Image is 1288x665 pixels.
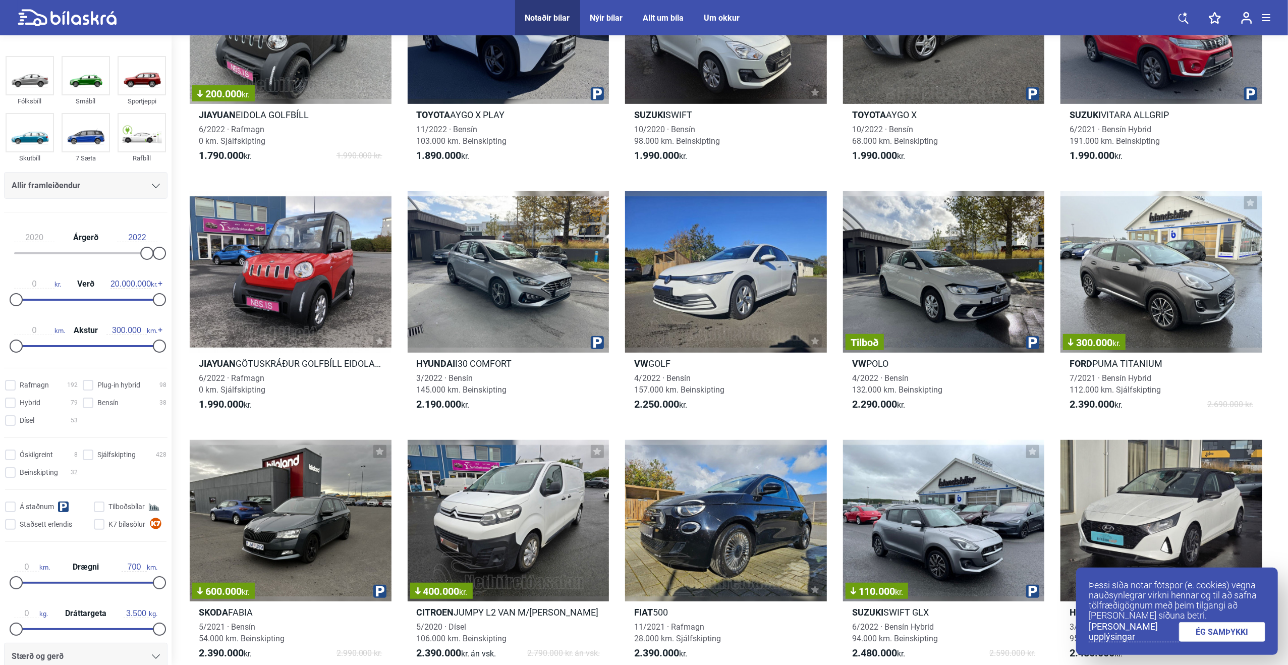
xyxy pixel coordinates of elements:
span: 192 [67,380,78,391]
span: Óskilgreint [20,450,53,460]
span: kr. [242,90,250,99]
span: 1.990.000 kr. [337,150,382,162]
h2: AYGO X [843,109,1045,121]
b: 2.390.000 [1070,398,1114,410]
span: kr. [1070,647,1123,659]
b: 2.390.000 [199,647,244,659]
a: ÉG SAMÞYKKI [1179,622,1266,642]
span: 6/2021 · Bensín Hybrid 191.000 km. Beinskipting [1070,125,1160,146]
span: 98 [159,380,166,391]
span: kg. [124,609,157,618]
p: Þessi síða notar fótspor (e. cookies) vegna nauðsynlegrar virkni hennar og til að safna tölfræðig... [1089,580,1265,621]
b: VW [852,358,866,369]
span: 32 [71,467,78,478]
span: 600.000 [197,586,250,596]
span: 2.990.000 kr. [337,647,382,659]
span: 6/2022 · Bensín Hybrid 94.000 km. Beinskipting [852,622,938,643]
h2: GOLF [625,358,827,369]
span: Dísel [20,415,34,426]
img: parking.png [591,87,604,100]
div: Fólksbíll [6,95,54,107]
span: Dráttargeta [63,609,109,618]
h2: I30 COMFORT [408,358,609,369]
span: 11/2022 · Bensín 103.000 km. Beinskipting [417,125,507,146]
span: km. [14,563,50,572]
b: 2.390.000 [417,647,462,659]
a: VWGOLF4/2022 · Bensín157.000 km. Beinskipting2.250.000kr. [625,191,827,420]
span: kr. [417,399,470,411]
h2: GÖTUSKRÁÐUR GOLFBÍLL EIDOLA LZ EV [190,358,391,369]
h2: JUMPY L2 VAN M/[PERSON_NAME] [408,606,609,618]
div: Smábíl [62,95,110,107]
h2: VITARA ALLGRIP [1060,109,1262,121]
b: JIAYUAN [199,358,236,369]
img: parking.png [1026,336,1039,349]
span: 428 [156,450,166,460]
span: K7 bílasölur [108,519,145,530]
span: 200.000 [197,89,250,99]
b: 1.890.000 [417,149,462,161]
span: Drægni [70,563,101,571]
span: Staðsett erlendis [20,519,72,530]
span: kr. [199,150,252,162]
span: 53 [71,415,78,426]
h2: POLO [843,358,1045,369]
b: VW [634,358,648,369]
b: 2.390.000 [634,647,679,659]
span: km. [14,326,65,335]
h2: EIDOLA GOLFBÍLL [190,109,391,121]
a: Nýir bílar [590,13,623,23]
b: 2.480.000 [852,647,897,659]
span: Tilboðsbílar [108,502,145,512]
a: Um okkur [704,13,740,23]
span: 6/2022 · Rafmagn 0 km. Sjálfskipting [199,373,265,395]
span: km. [122,563,157,572]
a: Notaðir bílar [525,13,570,23]
span: 8 [74,450,78,460]
span: 38 [159,398,166,408]
a: Allt um bíla [643,13,684,23]
h2: SWIFT [625,109,827,121]
span: kg. [14,609,48,618]
b: Citroen [417,607,454,618]
b: Ford [1070,358,1092,369]
b: 1.990.000 [1070,149,1114,161]
span: Tilboð [851,338,879,348]
b: Skoda [199,607,228,618]
b: Fiat [634,607,653,618]
b: 2.290.000 [852,398,897,410]
b: 1.990.000 [852,149,897,161]
span: kr. [242,587,250,597]
span: kr. [634,647,687,659]
span: Allir framleiðendur [12,179,80,193]
b: Suzuki [634,109,665,120]
span: kr. [1112,339,1121,348]
span: 10/2022 · Bensín 68.000 km. Beinskipting [852,125,938,146]
span: Árgerð [71,234,101,242]
span: kr. [852,399,905,411]
span: km. [106,326,157,335]
span: kr. [895,587,903,597]
div: 7 Sæta [62,152,110,164]
span: 400.000 [415,586,468,596]
img: parking.png [591,336,604,349]
span: 5/2020 · Dísel 106.000 km. Beinskipting [417,622,507,643]
span: 2.690.000 kr. [1207,399,1253,411]
span: 3/2022 · Bensín 145.000 km. Beinskipting [417,373,507,395]
a: [PERSON_NAME] upplýsingar [1089,622,1179,642]
a: HyundaiI30 COMFORT3/2022 · Bensín145.000 km. Beinskipting2.190.000kr. [408,191,609,420]
span: Stærð og gerð [12,649,64,663]
span: Plug-in hybrid [97,380,140,391]
b: JIAYUAN [199,109,236,120]
b: 2.250.000 [634,398,679,410]
span: Verð [75,280,97,288]
span: Hybrid [20,398,40,408]
a: TilboðVWPOLO4/2022 · Bensín132.000 km. Beinskipting2.290.000kr. [843,191,1045,420]
span: 79 [71,398,78,408]
span: Bensín [97,398,119,408]
img: parking.png [1244,87,1257,100]
b: 2.190.000 [417,398,462,410]
span: 3/2021 · Bensín 95.000 km. Sjálfskipting [1070,622,1156,643]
